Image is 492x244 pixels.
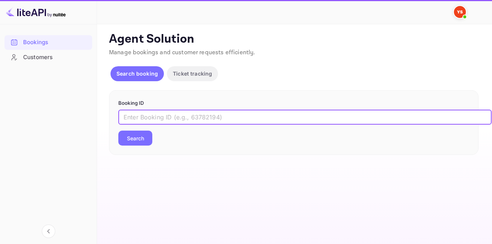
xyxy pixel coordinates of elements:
span: Manage bookings and customer requests efficiently. [109,49,255,57]
button: Search [118,131,152,146]
div: Bookings [23,38,88,47]
a: Customers [4,50,92,64]
p: Search booking [116,70,158,77]
button: Collapse navigation [42,225,55,238]
div: Customers [23,53,88,62]
a: Bookings [4,35,92,49]
img: Yandex Support [454,6,466,18]
p: Booking ID [118,100,469,107]
p: Agent Solution [109,32,479,47]
img: LiteAPI logo [6,6,66,18]
p: Ticket tracking [173,70,212,77]
input: Enter Booking ID (e.g., 63782194) [118,110,492,125]
div: Bookings [4,35,92,50]
div: Customers [4,50,92,65]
